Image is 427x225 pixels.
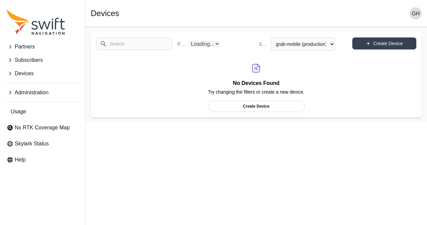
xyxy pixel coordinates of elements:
[15,156,26,164] span: Help
[4,53,81,67] button: Subscribers
[15,89,48,97] span: Administration
[352,37,416,49] a: Create Device
[4,67,81,80] button: Devices
[208,89,305,101] p: Try changing the filters or create a new device.
[4,121,81,134] a: Nx RTK Coverage Map
[91,9,119,17] h1: Devices
[15,43,35,51] span: Partners
[259,41,268,47] label: Subscriber Name
[11,108,26,116] span: Usage
[15,140,49,148] span: Skylark Status
[15,124,70,132] span: Nx RTK Coverage Map
[15,70,34,78] span: Devices
[271,37,335,51] select: Subscriber
[4,40,81,53] button: Partners
[96,37,172,50] input: Search
[4,105,81,118] a: Usage
[208,101,305,112] a: Create Device
[15,56,43,64] span: Subscribers
[177,41,187,47] label: Partner Name
[4,153,81,166] a: Help
[4,137,81,150] a: Skylark Status
[4,86,81,99] button: Administration
[410,7,422,19] img: user photo
[208,79,305,89] h2: No Devices Found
